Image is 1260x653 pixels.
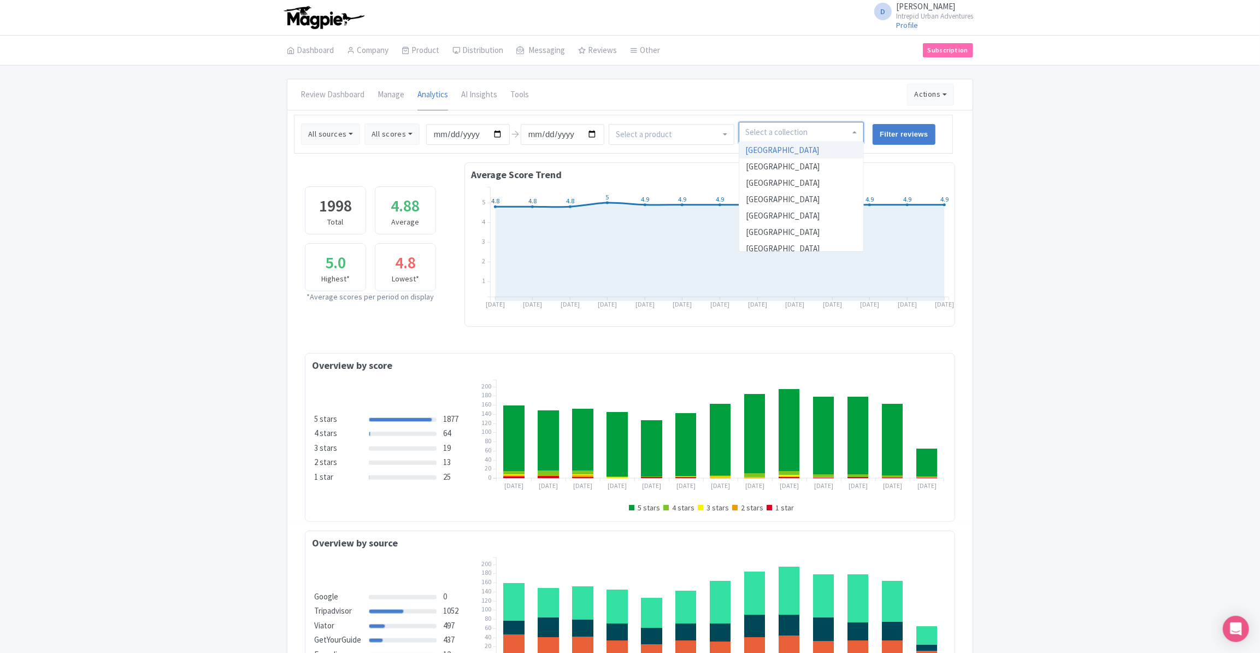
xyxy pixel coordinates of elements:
tspan: [DATE] [823,300,842,308]
a: Dashboard [287,36,334,66]
tspan: [DATE] [710,300,729,308]
tspan: 100 [481,427,491,436]
tspan: 20 [485,642,491,650]
div: 1877 [437,413,478,426]
div: [GEOGRAPHIC_DATA] [739,191,864,208]
div: 497 [437,620,478,632]
small: Intrepid Urban Adventures [896,13,973,20]
span: D [874,3,892,20]
a: Tools [510,80,529,110]
div: Overview by score [312,358,948,373]
tspan: 4 [482,218,485,226]
a: D [PERSON_NAME] Intrepid Urban Adventures [868,2,973,20]
a: Analytics [417,80,448,110]
div: Highest* [321,273,350,285]
tspan: [DATE] [539,481,558,490]
tspan: [DATE] [745,481,764,490]
tspan: 5 [482,198,485,207]
div: Average [392,216,420,228]
tspan: [DATE] [504,481,523,490]
span: [PERSON_NAME] [896,1,955,11]
tspan: 80 [485,614,491,622]
tspan: 20 [485,464,491,472]
label: GetYourGuide [314,634,361,646]
tspan: [DATE] [785,300,804,308]
tspan: 60 [485,623,491,632]
tspan: 160 [481,578,491,586]
tspan: 200 [481,560,491,568]
tspan: [DATE] [676,481,696,490]
label: Viator [314,620,334,632]
tspan: 180 [481,568,491,576]
tspan: 0 [488,473,491,481]
a: Product [402,36,439,66]
tspan: [DATE] [573,481,592,490]
button: Actions [907,84,954,105]
div: [GEOGRAPHIC_DATA] [739,208,864,224]
tspan: [DATE] [935,300,954,308]
tspan: [DATE] [860,300,879,308]
label: Google [314,591,338,603]
div: Lowest* [392,273,419,285]
tspan: 180 [481,391,491,399]
tspan: [DATE] [711,481,730,490]
div: Average Score Trend [472,167,949,182]
input: Select a collection [746,127,810,137]
tspan: [DATE] [748,300,767,308]
input: Filter reviews [873,124,935,145]
a: Other [630,36,660,66]
div: 19 [437,442,478,455]
label: 5 stars [314,413,337,426]
tspan: 1 [482,277,485,285]
tspan: 80 [485,437,491,445]
tspan: 140 [481,409,491,417]
a: Profile [896,20,918,30]
div: [GEOGRAPHIC_DATA] [739,240,864,257]
tspan: [DATE] [849,481,868,490]
tspan: 100 [481,605,491,613]
tspan: [DATE] [608,481,627,490]
div: Overview by source [312,536,948,550]
tspan: 3 [482,238,485,246]
button: All scores [364,123,420,145]
div: 1998 [319,195,352,217]
a: Company [347,36,388,66]
div: 25 [437,471,478,484]
tspan: [DATE] [635,300,655,308]
tspan: [DATE] [814,481,833,490]
div: [GEOGRAPHIC_DATA] [739,224,864,240]
img: logo-ab69f6fb50320c5b225c76a69d11143b.png [281,5,366,30]
div: [GEOGRAPHIC_DATA] [739,158,864,175]
tspan: [DATE] [486,300,505,308]
label: 4 stars [314,427,337,440]
tspan: 40 [485,455,491,463]
tspan: 140 [481,587,491,595]
a: AI Insights [461,80,497,110]
tspan: [DATE] [523,300,542,308]
tspan: [DATE] [673,300,692,308]
div: 5.0 [325,251,346,274]
div: 1052 [437,605,478,617]
a: Distribution [452,36,503,66]
div: 4.88 [391,195,420,217]
a: Messaging [516,36,565,66]
div: *Average scores per period on display [305,291,436,303]
div: Total [328,216,344,228]
label: 3 stars [314,442,337,455]
label: 2 stars [314,456,337,469]
tspan: 40 [485,633,491,641]
div: 4.8 [395,251,416,274]
a: Subscription [923,43,973,57]
div: [GEOGRAPHIC_DATA] [739,175,864,191]
tspan: [DATE] [561,300,580,308]
tspan: 200 [481,382,491,390]
div: 0 [437,591,478,603]
div: 13 [437,456,478,469]
tspan: 120 [481,596,491,604]
tspan: [DATE] [780,481,799,490]
tspan: [DATE] [898,300,917,308]
a: Manage [378,80,404,110]
label: 1 star [314,471,333,484]
div: 437 [437,634,478,646]
tspan: [DATE] [642,481,661,490]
